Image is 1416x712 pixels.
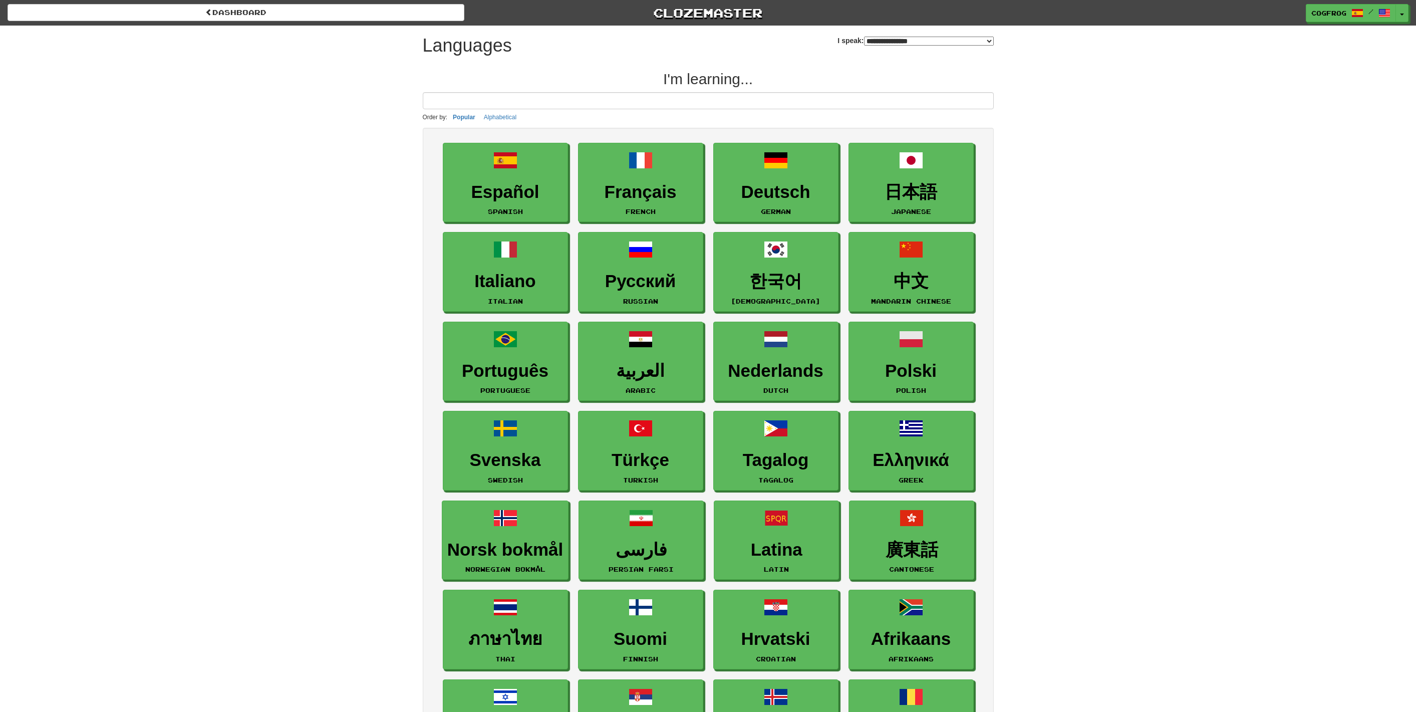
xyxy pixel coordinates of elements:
h3: Latina [719,540,833,560]
a: العربيةArabic [578,322,703,401]
h3: Norsk bokmål [447,540,563,560]
a: SvenskaSwedish [443,411,568,491]
a: TürkçeTurkish [578,411,703,491]
small: Mandarin Chinese [871,298,951,305]
h3: Tagalog [719,450,833,470]
h3: ภาษาไทย [448,629,562,649]
a: ItalianoItalian [443,232,568,312]
small: Norwegian Bokmål [465,566,545,573]
h1: Languages [423,36,512,56]
a: Clozemaster [479,4,936,22]
h3: Ελληνικά [854,450,968,470]
a: DeutschGerman [713,143,838,222]
h3: Português [448,361,562,381]
h3: Français [584,182,698,202]
a: РусскийRussian [578,232,703,312]
button: Alphabetical [481,112,519,123]
small: [DEMOGRAPHIC_DATA] [731,298,820,305]
a: FrançaisFrench [578,143,703,222]
h3: Nederlands [719,361,833,381]
h2: I'm learning... [423,71,994,87]
small: Arabic [626,387,656,394]
small: Afrikaans [889,655,934,662]
small: Thai [495,655,515,662]
a: dashboard [8,4,464,21]
small: French [626,208,656,215]
h3: 中文 [854,272,968,291]
small: Italian [488,298,523,305]
a: HrvatskiCroatian [713,590,838,669]
h3: Русский [584,272,698,291]
h3: Deutsch [719,182,833,202]
h3: Svenska [448,450,562,470]
a: TagalogTagalog [713,411,838,491]
small: Greek [899,477,924,484]
a: NederlandsDutch [713,322,838,401]
a: EspañolSpanish [443,143,568,222]
h3: Español [448,182,562,202]
h3: 한국어 [719,272,833,291]
a: AfrikaansAfrikaans [848,590,974,669]
button: Popular [450,112,478,123]
a: 한국어[DEMOGRAPHIC_DATA] [713,232,838,312]
a: Norsk bokmålNorwegian Bokmål [442,501,569,580]
h3: Polski [854,361,968,381]
small: Japanese [891,208,931,215]
a: 廣東話Cantonese [849,501,974,580]
select: I speak: [864,37,994,46]
h3: Suomi [584,629,698,649]
small: Cantonese [889,566,934,573]
span: / [1368,8,1373,15]
a: PolskiPolish [848,322,974,401]
small: German [761,208,791,215]
small: Swedish [488,477,523,484]
a: 日本語Japanese [848,143,974,222]
label: I speak: [837,36,993,46]
a: LatinaLatin [714,501,839,580]
a: 中文Mandarin Chinese [848,232,974,312]
small: Russian [623,298,658,305]
small: Order by: [423,114,448,121]
small: Croatian [756,655,796,662]
a: فارسیPersian Farsi [579,501,704,580]
small: Tagalog [758,477,793,484]
a: PortuguêsPortuguese [443,322,568,401]
small: Portuguese [480,387,530,394]
h3: Afrikaans [854,629,968,649]
a: ภาษาไทยThai [443,590,568,669]
h3: فارسی [584,540,698,560]
h3: Türkçe [584,450,698,470]
small: Polish [896,387,926,394]
small: Persian Farsi [609,566,674,573]
h3: Hrvatski [719,629,833,649]
small: Spanish [488,208,523,215]
a: cogfrog / [1306,4,1396,22]
span: cogfrog [1311,9,1346,18]
a: ΕλληνικάGreek [848,411,974,491]
small: Finnish [623,655,658,662]
small: Turkish [623,477,658,484]
a: SuomiFinnish [578,590,703,669]
small: Dutch [763,387,788,394]
small: Latin [764,566,789,573]
h3: العربية [584,361,698,381]
h3: 日本語 [854,182,968,202]
h3: Italiano [448,272,562,291]
h3: 廣東話 [855,540,969,560]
